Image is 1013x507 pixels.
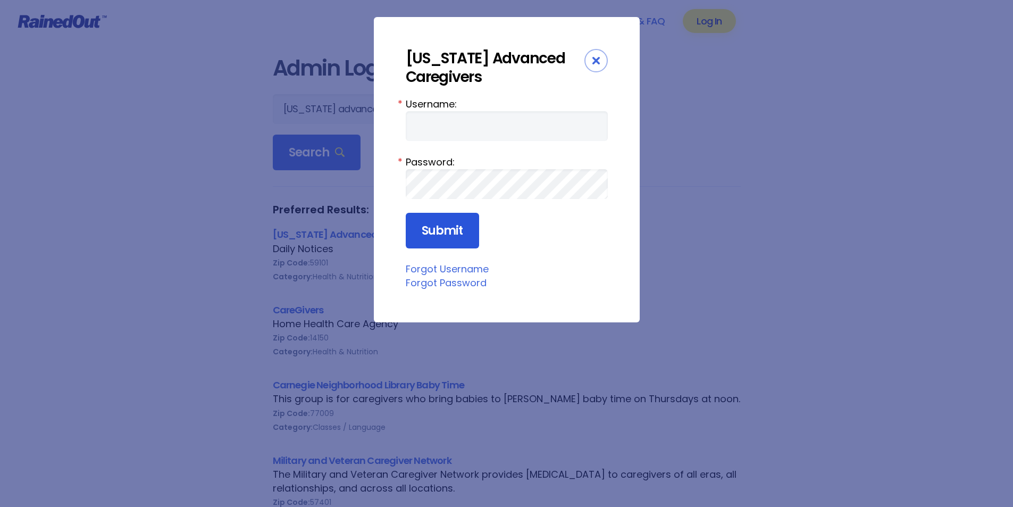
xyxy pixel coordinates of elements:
a: Forgot Password [406,276,487,289]
a: Forgot Username [406,262,489,276]
label: Username: [406,97,608,111]
input: Submit [406,213,479,249]
div: [US_STATE] Advanced Caregivers [406,49,584,86]
label: Password: [406,155,608,169]
div: Close [584,49,608,72]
